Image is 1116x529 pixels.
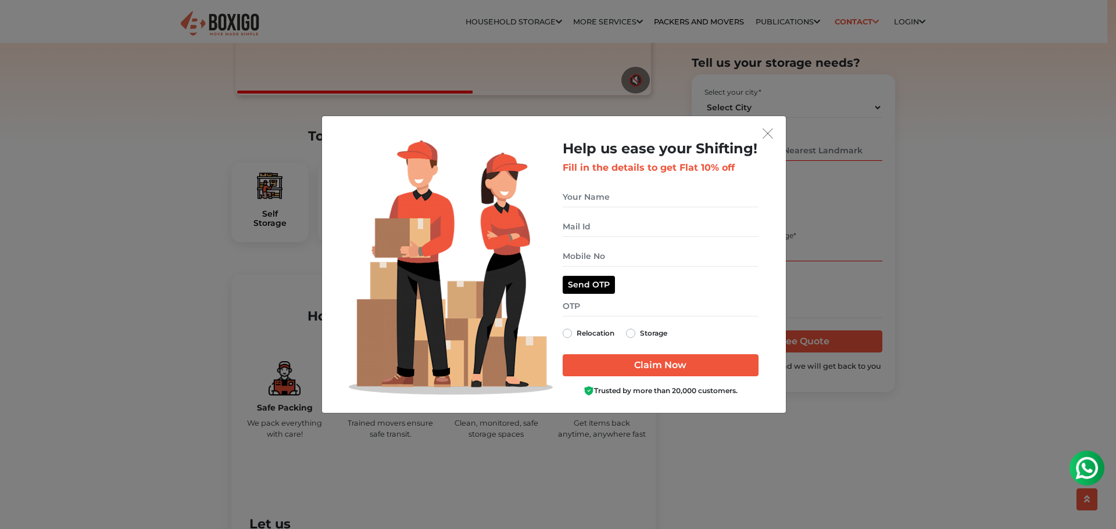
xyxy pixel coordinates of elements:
img: Boxigo Customer Shield [584,386,594,396]
img: whatsapp-icon.svg [12,12,35,35]
label: Storage [640,326,667,340]
div: Trusted by more than 20,000 customers. [563,386,759,397]
input: Claim Now [563,354,759,376]
input: Mobile No [563,246,759,267]
button: Send OTP [563,276,615,294]
input: Mail Id [563,217,759,237]
input: Your Name [563,187,759,207]
h3: Fill in the details to get Flat 10% off [563,162,759,173]
img: exit [763,128,773,139]
h2: Help us ease your Shifting! [563,141,759,157]
label: Relocation [577,326,614,340]
img: Lead Welcome Image [349,141,553,395]
input: OTP [563,296,759,316]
